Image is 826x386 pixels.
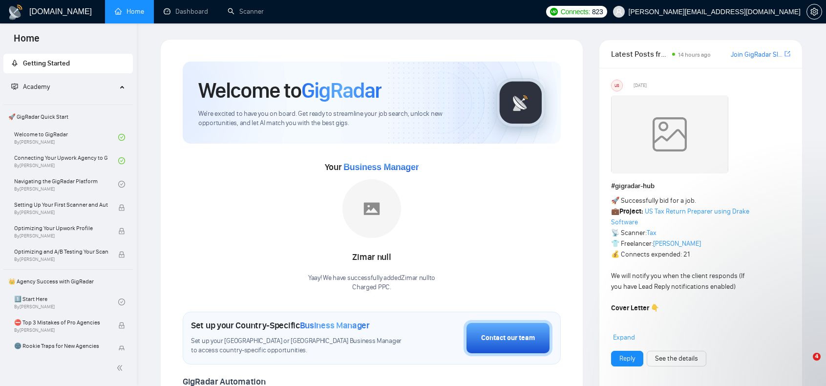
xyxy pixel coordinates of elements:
a: Reply [619,353,635,364]
div: Contact our team [481,333,535,343]
a: [PERSON_NAME] [653,239,701,248]
span: lock [118,228,125,235]
span: Home [6,31,47,52]
div: US [612,80,622,91]
a: Join GigRadar Slack Community [731,49,783,60]
a: dashboardDashboard [164,7,208,16]
p: Charged PPC . [308,283,435,292]
a: export [784,49,790,59]
div: Yaay! We have successfully added Zimar null to [308,274,435,292]
span: Expand [613,333,635,342]
span: Academy [11,83,50,91]
a: 1️⃣ Start HereBy[PERSON_NAME] [14,291,118,313]
span: By [PERSON_NAME] [14,210,108,215]
span: 4 [813,353,821,361]
img: placeholder.png [342,179,401,238]
img: logo [8,4,23,20]
button: Reply [611,351,643,366]
span: user [615,8,622,15]
span: check-circle [118,157,125,164]
span: setting [807,8,822,16]
span: By [PERSON_NAME] [14,257,108,262]
span: Getting Started [23,59,70,67]
a: Navigating the GigRadar PlatformBy[PERSON_NAME] [14,173,118,195]
span: Your [325,162,419,172]
img: gigradar-logo.png [496,78,545,127]
span: double-left [116,363,126,373]
a: Connecting Your Upwork Agency to GigRadarBy[PERSON_NAME] [14,150,118,172]
span: Business Manager [300,320,370,331]
span: We're excited to have you on board. Get ready to streamline your job search, unlock new opportuni... [198,109,481,128]
span: lock [118,345,125,352]
div: Zimar null [308,249,435,266]
span: check-circle [118,299,125,305]
span: Academy [23,83,50,91]
strong: Project: [619,207,643,215]
span: 👑 Agency Success with GigRadar [4,272,132,291]
span: 🚀 GigRadar Quick Start [4,107,132,127]
span: Optimizing and A/B Testing Your Scanner for Better Results [14,247,108,257]
button: setting [806,4,822,20]
span: 823 [592,6,603,17]
span: Business Manager [343,162,419,172]
span: lock [118,204,125,211]
span: Setting Up Your First Scanner and Auto-Bidder [14,200,108,210]
a: searchScanner [228,7,264,16]
a: Tax [647,229,657,237]
span: By [PERSON_NAME] [14,327,108,333]
h1: Welcome to [198,77,381,104]
span: export [784,50,790,58]
span: Connects: [561,6,590,17]
strong: Cover Letter 👇 [611,304,659,312]
button: Contact our team [464,320,552,356]
a: setting [806,8,822,16]
span: check-circle [118,181,125,188]
a: See the details [655,353,698,364]
span: 🌚 Rookie Traps for New Agencies [14,341,108,351]
span: [DATE] [634,81,647,90]
span: 14 hours ago [678,51,711,58]
img: upwork-logo.png [550,8,558,16]
h1: # gigradar-hub [611,181,790,192]
span: rocket [11,60,18,66]
span: By [PERSON_NAME] [14,233,108,239]
span: fund-projection-screen [11,83,18,90]
span: Optimizing Your Upwork Profile [14,223,108,233]
span: check-circle [118,134,125,141]
span: lock [118,322,125,329]
span: GigRadar [301,77,381,104]
span: Latest Posts from the GigRadar Community [611,48,669,60]
img: weqQh+iSagEgQAAAABJRU5ErkJggg== [611,95,728,173]
a: US Tax Return Preparer using Drake Software [611,207,749,226]
li: Getting Started [3,54,133,73]
a: homeHome [115,7,144,16]
span: lock [118,251,125,258]
iframe: Intercom live chat [793,353,816,376]
h1: Set up your Country-Specific [191,320,370,331]
span: ⛔ Top 3 Mistakes of Pro Agencies [14,318,108,327]
span: Set up your [GEOGRAPHIC_DATA] or [GEOGRAPHIC_DATA] Business Manager to access country-specific op... [191,337,408,355]
a: Welcome to GigRadarBy[PERSON_NAME] [14,127,118,148]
